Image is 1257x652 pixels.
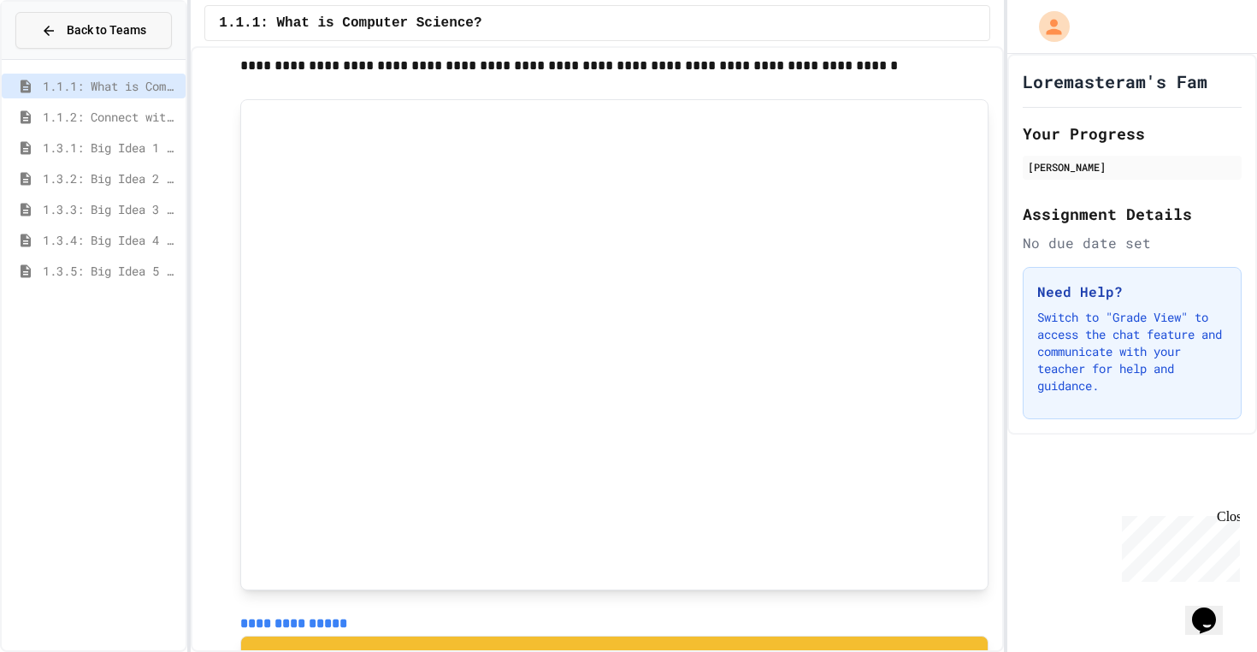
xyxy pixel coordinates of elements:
span: 1.3.2: Big Idea 2 - Data [43,169,179,187]
span: 1.1.1: What is Computer Science? [219,13,481,33]
span: 1.1.1: What is Computer Science? [43,77,179,95]
iframe: chat widget [1185,584,1240,635]
div: No due date set [1023,233,1242,253]
h1: Loremasteram's Fam [1023,69,1207,93]
span: 1.3.5: Big Idea 5 - Impact of Computing [43,262,179,280]
div: My Account [1021,7,1074,46]
div: [PERSON_NAME] [1028,159,1236,175]
div: Chat with us now!Close [7,7,118,109]
span: Back to Teams [67,21,146,39]
button: Back to Teams [15,12,172,49]
h2: Assignment Details [1023,202,1242,226]
p: Switch to "Grade View" to access the chat feature and communicate with your teacher for help and ... [1037,309,1227,394]
iframe: chat widget [1115,509,1240,582]
span: 1.3.1: Big Idea 1 - Creative Development [43,139,179,157]
h3: Need Help? [1037,282,1227,302]
span: 1.1.2: Connect with Your World [43,108,179,126]
span: 1.3.4: Big Idea 4 - Computing Systems and Networks [43,231,179,249]
span: 1.3.3: Big Idea 3 - Algorithms and Programming [43,200,179,218]
h2: Your Progress [1023,122,1242,145]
